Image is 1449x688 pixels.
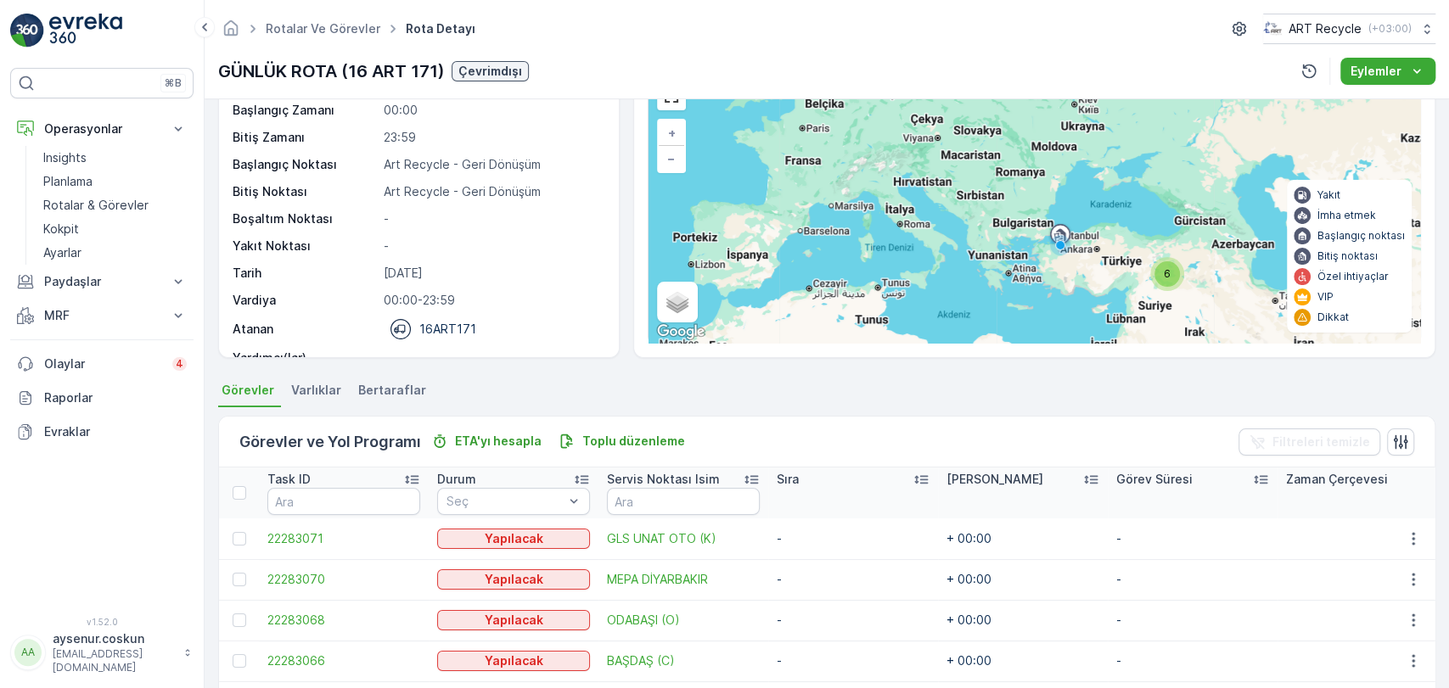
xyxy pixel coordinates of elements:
p: [DATE] [384,265,600,282]
a: Ana Sayfa [222,25,240,40]
p: Raporlar [44,389,187,406]
p: Yapılacak [485,652,543,669]
p: Bitiş noktası [1317,249,1378,263]
p: Sıra [777,471,799,488]
button: Paydaşlar [10,265,194,299]
p: Art Recycle - Geri Dönüşüm [384,156,600,173]
span: + [668,126,676,140]
p: Özel ihtiyaçlar [1317,270,1389,283]
button: Çevrimdışı [452,61,529,81]
a: Rotalar ve Görevler [266,21,380,36]
p: Görevler ve Yol Programı [239,430,421,454]
p: Görev Süresi [1116,471,1193,488]
p: Bitiş Zamanı [233,129,377,146]
span: − [667,151,676,165]
button: Operasyonlar [10,112,194,146]
p: Çevrimdışı [458,63,522,80]
a: Raporlar [10,381,194,415]
td: + 00:00 [938,518,1108,559]
div: Toggle Row Selected [233,532,246,545]
p: Başlangıç Zamanı [233,102,377,119]
div: Toggle Row Selected [233,654,246,668]
p: Task ID [267,471,311,488]
td: - [1108,600,1278,640]
p: ⌘B [165,76,182,90]
span: 6 [1164,267,1171,280]
p: - [384,238,600,255]
a: 22283070 [267,571,420,588]
p: Rotalar & Görevler [43,197,149,214]
p: Seç [446,493,564,510]
td: + 00:00 [938,640,1108,681]
input: Ara [607,488,760,515]
button: ETA'yı hesapla [424,431,548,451]
td: - [1108,559,1278,600]
div: AA [14,639,42,666]
td: - [768,640,938,681]
p: 4 [176,357,183,371]
p: [EMAIL_ADDRESS][DOMAIN_NAME] [53,647,175,674]
span: 22283066 [267,652,420,669]
button: Yapılacak [437,651,590,671]
p: Yapılacak [485,571,543,588]
a: Layers [659,283,696,321]
button: ART Recycle(+03:00) [1263,14,1435,44]
a: MEPA DİYARBAKIR [607,571,760,588]
button: Yapılacak [437,610,590,630]
button: Eylemler [1340,58,1435,85]
p: Vardiya [233,292,377,309]
td: - [1108,518,1278,559]
p: Filtreleri temizle [1272,433,1370,450]
p: Yapılacak [485,530,543,547]
a: Rotalar & Görevler [37,193,194,217]
p: - [384,350,600,366]
p: VIP [1317,290,1334,304]
p: Yapılacak [485,612,543,629]
p: Yakıt Noktası [233,238,377,255]
p: Tarih [233,265,377,282]
button: Yapılacak [437,569,590,590]
td: - [768,559,938,600]
a: Kokpit [37,217,194,241]
td: + 00:00 [938,600,1108,640]
p: İmha etmek [1317,209,1376,222]
span: v 1.52.0 [10,617,194,627]
p: Eylemler [1351,63,1401,80]
p: Ayarlar [43,244,81,261]
p: Paydaşlar [44,273,160,290]
p: Planlama [43,173,93,190]
img: image_23.png [1263,20,1282,38]
a: Olaylar4 [10,347,194,381]
button: Toplu düzenleme [552,431,692,451]
p: Yakıt [1317,188,1340,202]
p: MRF [44,307,160,324]
span: GLS UNAT OTO (K) [607,530,760,547]
button: Filtreleri temizle [1238,428,1380,456]
p: ( +03:00 ) [1368,22,1412,36]
p: aysenur.coskun [53,630,175,647]
p: [PERSON_NAME] [946,471,1043,488]
td: - [768,600,938,640]
span: 22283071 [267,530,420,547]
span: Varlıklar [291,382,341,399]
span: Rota Detayı [402,20,479,37]
div: 6 [1150,257,1184,291]
p: Durum [437,471,476,488]
div: 0 [649,73,1420,343]
p: ART Recycle [1289,20,1362,37]
p: Kokpit [43,221,79,238]
a: 22283068 [267,612,420,629]
div: Toggle Row Selected [233,613,246,627]
p: Servis Noktası Isim [607,471,720,488]
a: Ayarlar [37,241,194,265]
div: Toggle Row Selected [233,573,246,586]
p: Olaylar [44,355,162,372]
p: - [384,210,600,227]
img: Google [653,321,709,343]
p: 23:59 [384,129,600,146]
p: Evraklar [44,423,187,440]
p: Art Recycle - Geri Dönüşüm [384,183,600,200]
td: - [1108,640,1278,681]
